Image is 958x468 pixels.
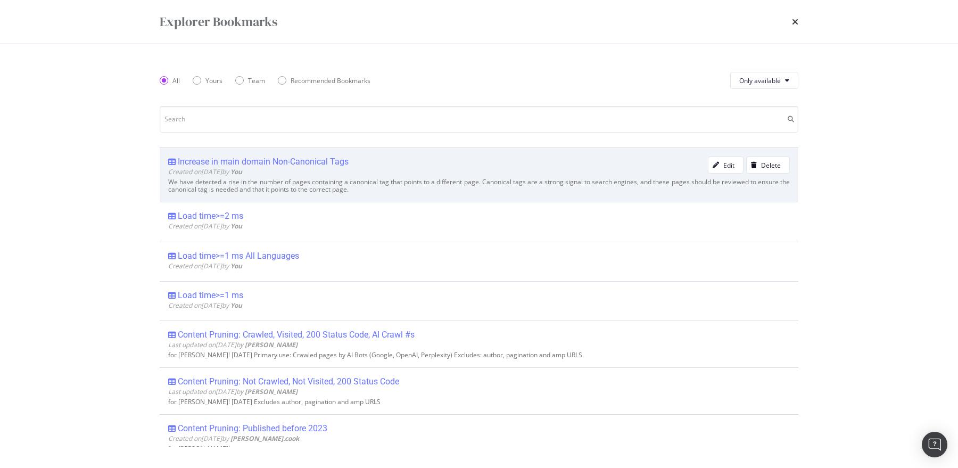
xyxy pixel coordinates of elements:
div: Yours [205,76,222,85]
div: Edit [723,161,734,170]
span: Created on [DATE] by [168,261,242,270]
div: Content Pruning: Published before 2023 [178,423,327,434]
button: Delete [746,157,790,174]
b: [PERSON_NAME] [245,387,298,396]
div: Recommended Bookmarks [291,76,370,85]
div: Explorer Bookmarks [160,13,277,31]
span: Created on [DATE] by [168,301,242,310]
span: Created on [DATE] by [168,434,299,443]
span: Created on [DATE] by [168,221,242,231]
b: [PERSON_NAME] [245,340,298,349]
div: Content Pruning: Crawled, Visited, 200 Status Code, AI Crawl #s [178,330,415,340]
span: Only available [739,76,781,85]
div: Team [235,76,265,85]
div: All [160,76,180,85]
span: Created on [DATE] by [168,167,242,176]
span: Last updated on [DATE] by [168,387,298,396]
div: for [PERSON_NAME]! [DATE] Primary use: Crawled pages by AI Bots (Google, OpenAI, Perplexity) Excl... [168,351,790,359]
div: We have detected a rise in the number of pages containing a canonical tag that points to a differ... [168,178,790,193]
div: Content Pruning: Not Crawled, Not Visited, 200 Status Code [178,376,399,387]
button: Only available [730,72,798,89]
div: All [172,76,180,85]
b: You [230,301,242,310]
div: Load time>=2 ms [178,211,243,221]
span: Last updated on [DATE] by [168,340,298,349]
div: Open Intercom Messenger [922,432,947,457]
div: Yours [193,76,222,85]
div: for [PERSON_NAME]! [168,445,790,453]
input: Search [160,106,798,133]
div: Recommended Bookmarks [278,76,370,85]
button: Edit [708,157,744,174]
b: You [230,261,242,270]
b: You [230,221,242,231]
div: Team [248,76,265,85]
b: [PERSON_NAME].cook [230,434,299,443]
div: Load time>=1 ms [178,290,243,301]
div: for [PERSON_NAME]! [DATE] Excludes author, pagination and amp URLS [168,398,790,406]
div: Load time>=1 ms All Languages [178,251,299,261]
div: Increase in main domain Non-Canonical Tags [178,157,349,167]
b: You [230,167,242,176]
div: Delete [761,161,781,170]
div: times [792,13,798,31]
